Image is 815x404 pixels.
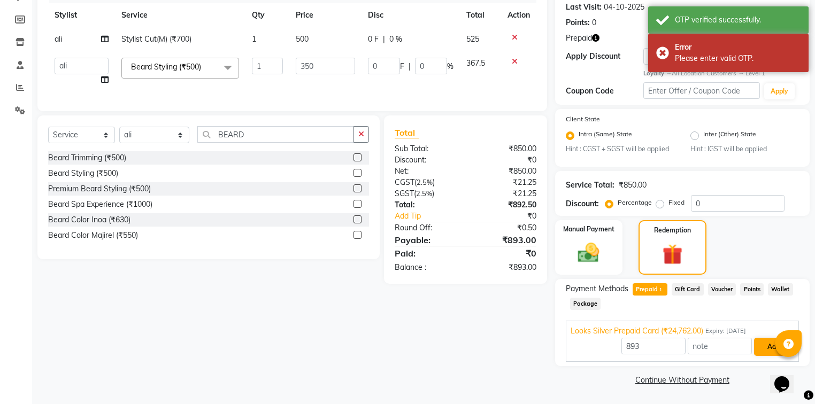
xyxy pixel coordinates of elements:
[658,287,664,293] span: 1
[566,144,674,154] small: Hint : CGST + SGST will be applied
[465,222,544,234] div: ₹0.50
[48,214,130,226] div: Beard Color Inoa (₹630)
[566,51,643,62] div: Apply Discount
[566,2,602,13] div: Last Visit:
[55,34,62,44] span: ali
[604,2,644,13] div: 04-10-2025
[768,283,793,296] span: Wallet
[245,3,290,27] th: Qty
[643,82,760,99] input: Enter Offer / Coupon Code
[296,34,309,44] span: 500
[48,3,115,27] th: Stylist
[566,180,614,191] div: Service Total:
[465,177,544,188] div: ₹21.25
[387,154,465,166] div: Discount:
[387,247,465,260] div: Paid:
[460,3,501,27] th: Total
[395,127,419,138] span: Total
[465,166,544,177] div: ₹850.00
[465,143,544,154] div: ₹850.00
[465,188,544,199] div: ₹21.25
[465,262,544,273] div: ₹893.00
[387,143,465,154] div: Sub Total:
[566,283,628,294] span: Payment Methods
[571,240,606,265] img: _cash.svg
[387,177,465,188] div: ( )
[48,183,151,195] div: Premium Beard Styling (₹500)
[656,242,689,267] img: _gift.svg
[479,211,544,222] div: ₹0
[465,234,544,246] div: ₹893.00
[643,69,799,78] div: All Location Customers → Level 1
[703,129,756,142] label: Inter (Other) State
[654,226,691,235] label: Redemption
[566,33,592,44] span: Prepaid
[252,34,256,44] span: 1
[579,129,632,142] label: Intra (Same) State
[675,53,801,64] div: Please enter valid OTP.
[619,180,647,191] div: ₹850.00
[387,211,479,222] a: Add Tip
[387,222,465,234] div: Round Off:
[48,152,126,164] div: Beard Trimming (₹500)
[770,361,804,393] iframe: chat widget
[668,198,685,207] label: Fixed
[705,327,746,336] span: Expiry: [DATE]
[592,17,596,28] div: 0
[395,177,414,187] span: CGST
[289,3,362,27] th: Price
[566,114,600,124] label: Client State
[387,262,465,273] div: Balance :
[387,188,465,199] div: ( )
[48,168,118,179] div: Beard Styling (₹500)
[740,283,764,296] span: Points
[48,199,152,210] div: Beard Spa Experience (₹1000)
[754,338,793,356] button: Add
[621,338,686,354] input: Amount
[563,224,614,234] label: Manual Payment
[447,61,453,72] span: %
[197,126,354,143] input: Search or Scan
[633,283,667,296] span: Prepaid
[672,283,704,296] span: Gift Card
[675,14,801,26] div: OTP verified successfully.
[400,61,404,72] span: F
[688,338,752,354] input: note
[417,178,433,187] span: 2.5%
[409,61,411,72] span: |
[618,198,652,207] label: Percentage
[201,62,206,72] a: x
[566,198,599,209] div: Discount:
[566,86,643,97] div: Coupon Code
[395,189,414,198] span: SGST
[566,17,590,28] div: Points:
[389,34,402,45] span: 0 %
[675,42,801,53] div: Error
[557,375,808,386] a: Continue Without Payment
[383,34,385,45] span: |
[368,34,379,45] span: 0 F
[48,230,138,241] div: Beard Color Majirel (₹550)
[571,325,703,337] span: Looks Silver Prepaid Card (₹24,762.00)
[121,34,191,44] span: Stylist Cut(M) (₹700)
[465,247,544,260] div: ₹0
[131,62,201,72] span: Beard Styling (₹500)
[466,34,479,44] span: 525
[465,199,544,211] div: ₹892.50
[362,3,460,27] th: Disc
[690,144,799,154] small: Hint : IGST will be applied
[570,298,601,310] span: Package
[387,166,465,177] div: Net:
[643,69,672,77] strong: Loyalty →
[708,283,736,296] span: Voucher
[465,154,544,166] div: ₹0
[764,83,795,99] button: Apply
[387,199,465,211] div: Total:
[387,234,465,246] div: Payable:
[115,3,245,27] th: Service
[416,189,432,198] span: 2.5%
[501,3,536,27] th: Action
[466,58,485,68] span: 367.5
